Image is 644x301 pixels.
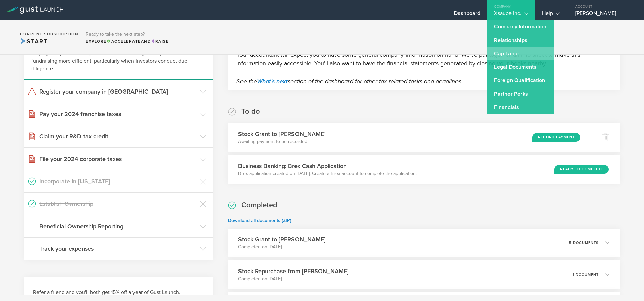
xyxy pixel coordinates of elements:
[39,222,197,231] h3: Beneficial Ownership Reporting
[20,38,47,45] span: Start
[238,267,349,276] h3: Stock Repurchase from [PERSON_NAME]
[24,43,213,80] div: Staying compliant saves you from hassle and legal fees, and makes fundraising more efficient, par...
[257,78,288,85] a: What's next
[39,244,197,253] h3: Track your expenses
[241,107,260,116] h2: To do
[573,273,599,277] p: 1 document
[39,132,197,141] h3: Claim your R&D tax credit
[238,235,326,244] h3: Stock Grant to [PERSON_NAME]
[151,39,169,44] span: Raise
[238,162,417,170] h3: Business Banking: Brex Cash Application
[82,27,172,48] div: Ready to take the next step?ExploreAccelerateandRaise
[238,244,326,250] p: Completed on [DATE]
[228,218,291,223] a: Download all documents (ZIP)
[236,78,463,85] em: See the section of the dashboard for other tax related tasks and deadlines.
[39,155,197,163] h3: File your 2024 corporate taxes
[238,170,417,177] p: Brex application created on [DATE]. Create a Brex account to complete the application.
[241,200,277,210] h2: Completed
[238,138,326,145] p: Awaiting payment to be recorded
[39,87,197,96] h3: Register your company in [GEOGRAPHIC_DATA]
[454,10,481,20] div: Dashboard
[39,199,197,208] h3: Establish Ownership
[228,123,591,152] div: Stock Grant to [PERSON_NAME]Awaiting payment to be recordedRecord Payment
[107,39,151,44] span: and
[228,155,620,184] div: Business Banking: Brex Cash ApplicationBrex application created on [DATE]. Create a Brex account ...
[542,10,560,20] div: Help
[20,32,78,36] h2: Current Subscription
[86,32,169,37] h3: Ready to take the next step?
[107,39,141,44] span: Accelerate
[236,50,611,68] p: Your accountant will expect you to have some general company information on hand. We've put toget...
[575,10,632,20] div: [PERSON_NAME]
[39,177,197,186] h3: Incorporate in [US_STATE]
[532,133,580,142] div: Record Payment
[238,130,326,138] h3: Stock Grant to [PERSON_NAME]
[569,241,599,245] p: 5 documents
[554,165,609,174] div: Ready to Complete
[39,110,197,118] h3: Pay your 2024 franchise taxes
[33,289,204,296] h3: Refer a friend and you'll both get 15% off a year of Gust Launch.
[238,276,349,282] p: Completed on [DATE]
[86,38,169,44] div: Explore
[494,10,528,20] div: Xsauce Inc.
